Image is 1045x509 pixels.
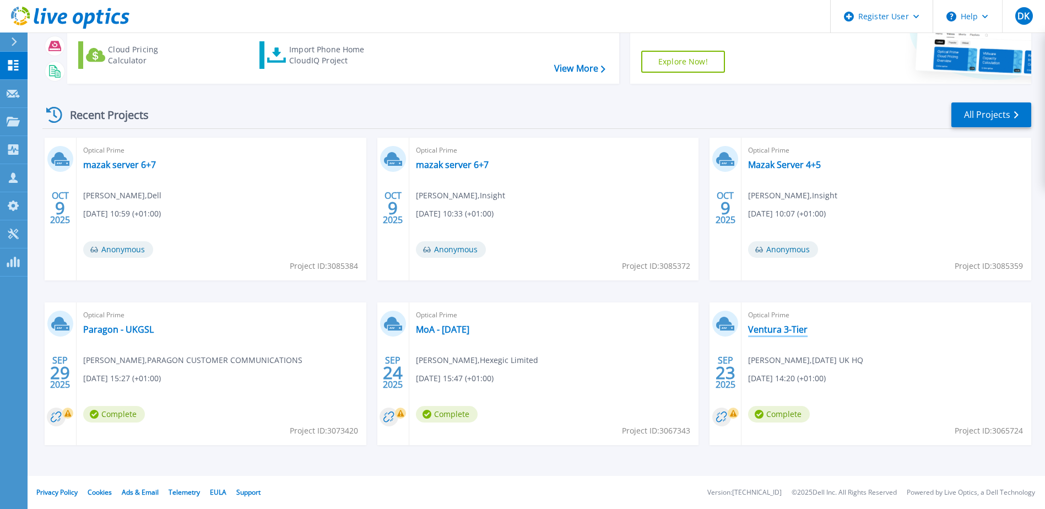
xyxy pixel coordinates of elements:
[955,260,1023,272] span: Project ID: 3085359
[416,208,494,220] span: [DATE] 10:33 (+01:00)
[83,159,156,170] a: mazak server 6+7
[748,208,826,220] span: [DATE] 10:07 (+01:00)
[416,241,486,258] span: Anonymous
[290,425,358,437] span: Project ID: 3073420
[416,372,494,385] span: [DATE] 15:47 (+01:00)
[907,489,1035,496] li: Powered by Live Optics, a Dell Technology
[83,144,360,156] span: Optical Prime
[83,324,154,335] a: Paragon - UKGSL
[721,203,730,213] span: 9
[716,368,735,377] span: 23
[169,488,200,497] a: Telemetry
[554,63,605,74] a: View More
[83,189,161,202] span: [PERSON_NAME] , Dell
[748,372,826,385] span: [DATE] 14:20 (+01:00)
[236,488,261,497] a: Support
[416,159,489,170] a: mazak server 6+7
[416,309,692,321] span: Optical Prime
[83,241,153,258] span: Anonymous
[382,188,403,228] div: OCT 2025
[715,188,736,228] div: OCT 2025
[622,425,690,437] span: Project ID: 3067343
[955,425,1023,437] span: Project ID: 3065724
[416,189,505,202] span: [PERSON_NAME] , Insight
[416,324,469,335] a: MoA - [DATE]
[55,203,65,213] span: 9
[36,488,78,497] a: Privacy Policy
[748,144,1025,156] span: Optical Prime
[748,309,1025,321] span: Optical Prime
[383,368,403,377] span: 24
[748,241,818,258] span: Anonymous
[748,406,810,423] span: Complete
[88,488,112,497] a: Cookies
[290,260,358,272] span: Project ID: 3085384
[748,159,821,170] a: Mazak Server 4+5
[50,368,70,377] span: 29
[416,144,692,156] span: Optical Prime
[122,488,159,497] a: Ads & Email
[388,203,398,213] span: 9
[748,189,837,202] span: [PERSON_NAME] , Insight
[50,353,71,393] div: SEP 2025
[951,102,1031,127] a: All Projects
[83,406,145,423] span: Complete
[748,324,808,335] a: Ventura 3-Tier
[210,488,226,497] a: EULA
[382,353,403,393] div: SEP 2025
[83,309,360,321] span: Optical Prime
[289,44,375,66] div: Import Phone Home CloudIQ Project
[416,354,538,366] span: [PERSON_NAME] , Hexegic Limited
[715,353,736,393] div: SEP 2025
[622,260,690,272] span: Project ID: 3085372
[748,354,863,366] span: [PERSON_NAME] , [DATE] UK HQ
[50,188,71,228] div: OCT 2025
[83,372,161,385] span: [DATE] 15:27 (+01:00)
[707,489,782,496] li: Version: [TECHNICAL_ID]
[78,41,201,69] a: Cloud Pricing Calculator
[83,208,161,220] span: [DATE] 10:59 (+01:00)
[108,44,196,66] div: Cloud Pricing Calculator
[42,101,164,128] div: Recent Projects
[792,489,897,496] li: © 2025 Dell Inc. All Rights Reserved
[416,406,478,423] span: Complete
[1017,12,1030,20] span: DK
[83,354,302,366] span: [PERSON_NAME] , PARAGON CUSTOMER COMMUNICATIONS
[641,51,725,73] a: Explore Now!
